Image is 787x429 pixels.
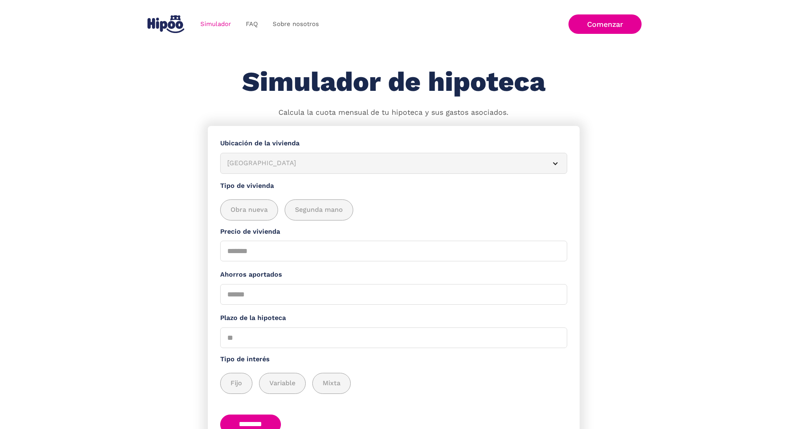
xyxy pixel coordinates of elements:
span: Fijo [231,378,242,389]
p: Calcula la cuota mensual de tu hipoteca y sus gastos asociados. [278,107,509,118]
label: Tipo de vivienda [220,181,567,191]
h1: Simulador de hipoteca [242,67,545,97]
span: Mixta [323,378,340,389]
a: Comenzar [568,14,642,34]
div: [GEOGRAPHIC_DATA] [227,158,540,168]
a: Simulador [193,16,238,32]
article: [GEOGRAPHIC_DATA] [220,153,567,174]
label: Ubicación de la vivienda [220,138,567,149]
label: Precio de vivienda [220,227,567,237]
span: Obra nueva [231,205,268,215]
a: Sobre nosotros [265,16,326,32]
label: Tipo de interés [220,354,567,365]
label: Plazo de la hipoteca [220,313,567,323]
span: Variable [269,378,295,389]
a: home [146,12,186,36]
a: FAQ [238,16,265,32]
div: add_description_here [220,373,567,394]
div: add_description_here [220,199,567,220]
span: Segunda mano [295,205,343,215]
label: Ahorros aportados [220,270,567,280]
